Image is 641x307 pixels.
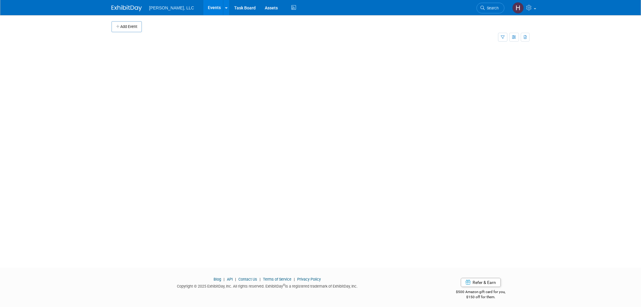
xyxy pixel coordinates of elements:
[263,277,291,282] a: Terms of Service
[283,283,285,287] sup: ®
[512,2,524,14] img: Hannah Mulholland
[432,295,530,300] div: $150 off for them.
[477,3,504,13] a: Search
[432,285,530,299] div: $500 Amazon gift card for you,
[258,277,262,282] span: |
[111,282,423,289] div: Copyright © 2025 ExhibitDay, Inc. All rights reserved. ExhibitDay is a registered trademark of Ex...
[297,277,321,282] a: Privacy Policy
[238,277,257,282] a: Contact Us
[292,277,296,282] span: |
[234,277,237,282] span: |
[111,21,142,32] button: Add Event
[111,5,142,11] img: ExhibitDay
[214,277,221,282] a: Blog
[227,277,233,282] a: API
[222,277,226,282] span: |
[461,278,501,287] a: Refer & Earn
[149,5,194,10] span: [PERSON_NAME], LLC
[485,6,499,10] span: Search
